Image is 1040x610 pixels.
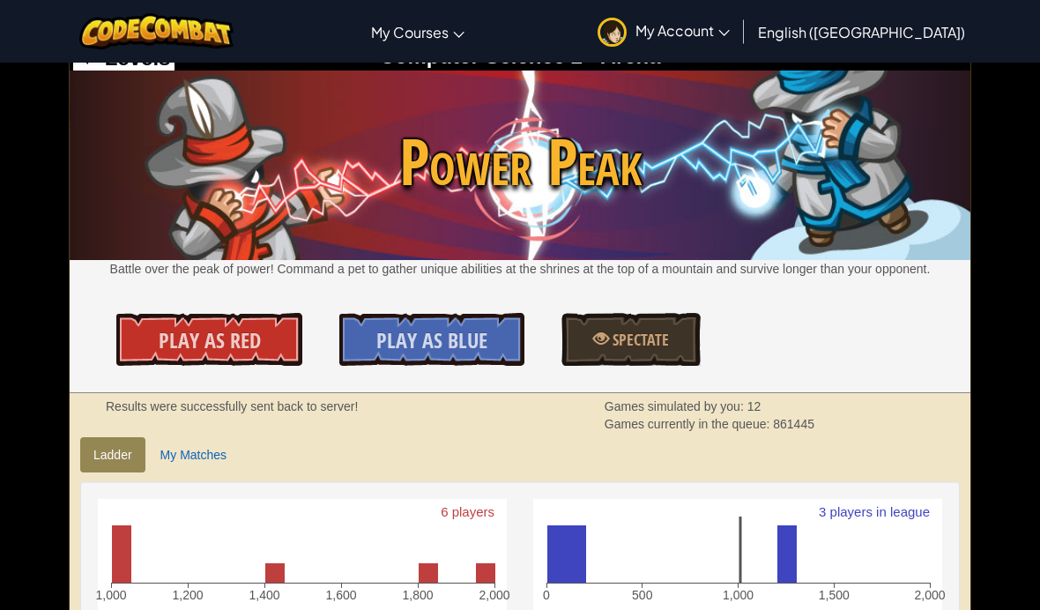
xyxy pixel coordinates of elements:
[371,23,449,41] span: My Courses
[635,21,730,40] span: My Account
[147,437,240,472] a: My Matches
[479,588,509,602] text: 2,000
[159,326,261,354] span: Play As Red
[362,8,473,56] a: My Courses
[70,71,970,260] img: Power Peak
[70,260,970,278] p: Battle over the peak of power! Command a pet to gather unique abilities at the shrines at the top...
[543,588,550,602] text: 0
[609,329,669,351] span: Spectate
[773,417,814,431] span: 861445
[819,588,850,602] text: 1,500
[106,399,358,413] strong: Results were successfully sent back to server!
[632,588,653,602] text: 500
[598,18,627,47] img: avatar
[249,588,279,602] text: 1,400
[723,588,754,602] text: 1,000
[80,437,145,472] a: Ladder
[914,588,945,602] text: 2,000
[70,116,970,207] span: Power Peak
[589,4,739,59] a: My Account
[79,13,234,49] img: CodeCombat logo
[441,504,494,519] text: 6 players
[819,504,930,519] text: 3 players in league
[95,588,126,602] text: 1,000
[747,399,761,413] span: 12
[325,588,356,602] text: 1,600
[605,417,773,431] span: Games currently in the queue:
[376,326,487,354] span: Play As Blue
[758,23,965,41] span: English ([GEOGRAPHIC_DATA])
[749,8,974,56] a: English ([GEOGRAPHIC_DATA])
[172,588,203,602] text: 1,200
[605,399,747,413] span: Games simulated by you:
[561,313,701,366] a: Spectate
[402,588,433,602] text: 1,800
